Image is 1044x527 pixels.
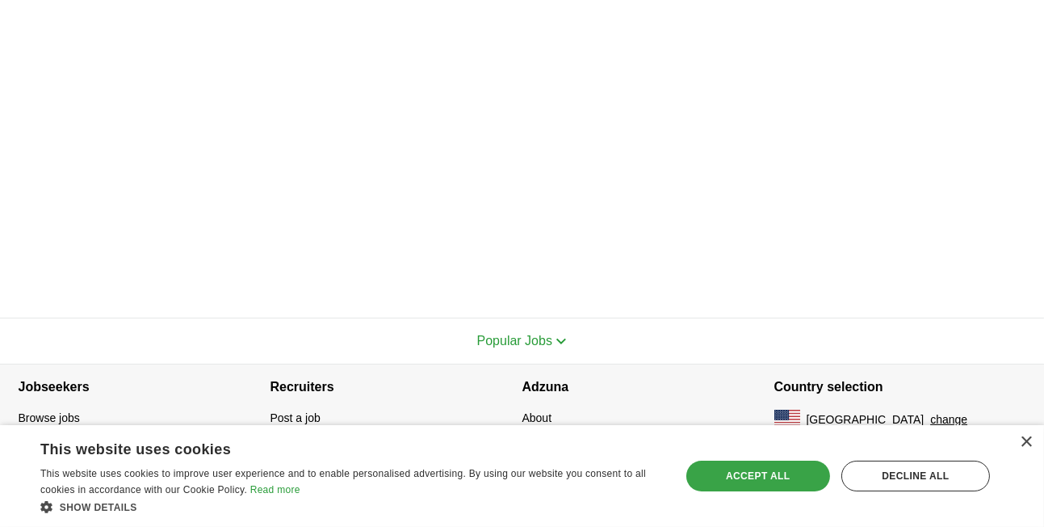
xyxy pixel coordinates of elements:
a: Read more, opens a new window [250,484,300,495]
div: Accept all [686,461,830,491]
a: About [522,411,552,424]
span: This website uses cookies to improve user experience and to enable personalised advertising. By u... [40,468,646,495]
a: Post a job [270,411,321,424]
img: US flag [774,410,800,429]
span: Show details [60,502,137,513]
span: [GEOGRAPHIC_DATA] [807,411,925,428]
div: Decline all [841,461,990,491]
div: This website uses cookies [40,435,621,459]
div: Show details [40,499,661,515]
button: change [930,411,967,428]
h4: Country selection [774,365,1026,410]
div: Close [1020,436,1032,449]
a: Browse jobs [19,411,80,424]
